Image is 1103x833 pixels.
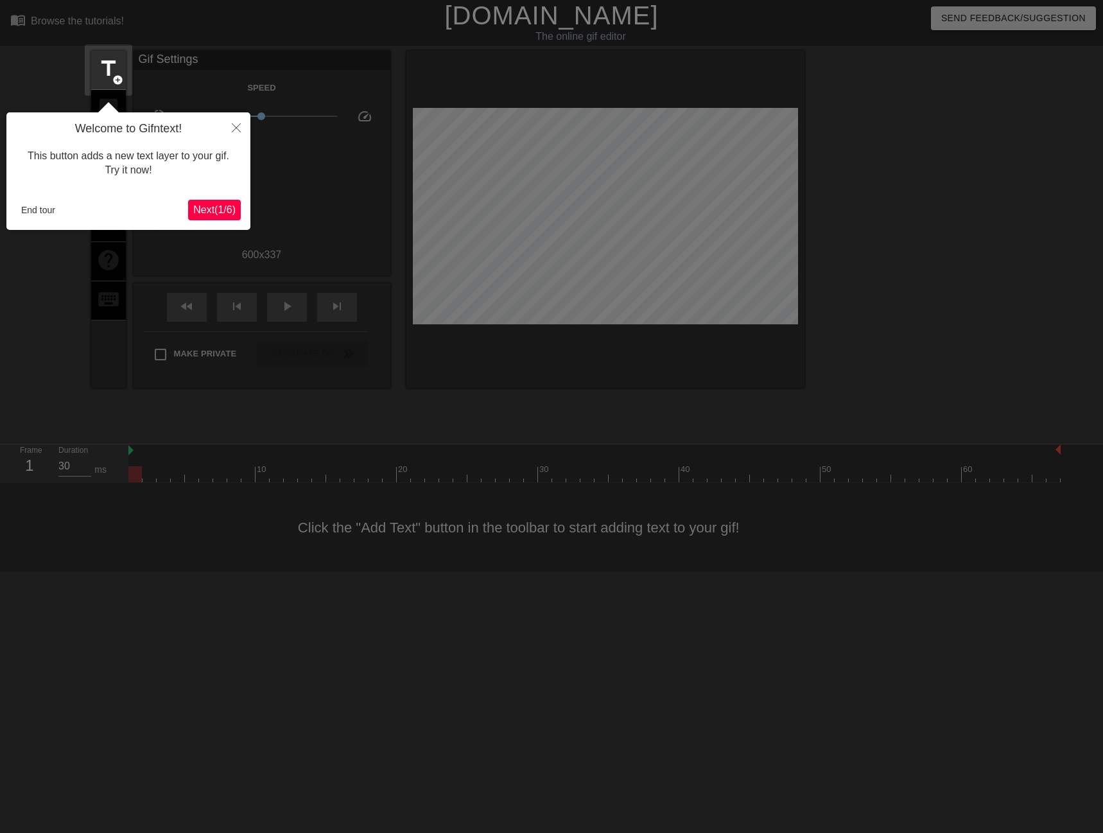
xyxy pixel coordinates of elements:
[188,200,241,220] button: Next
[222,112,250,142] button: Close
[16,200,60,220] button: End tour
[16,122,241,136] h4: Welcome to Gifntext!
[16,136,241,191] div: This button adds a new text layer to your gif. Try it now!
[193,204,236,215] span: Next ( 1 / 6 )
